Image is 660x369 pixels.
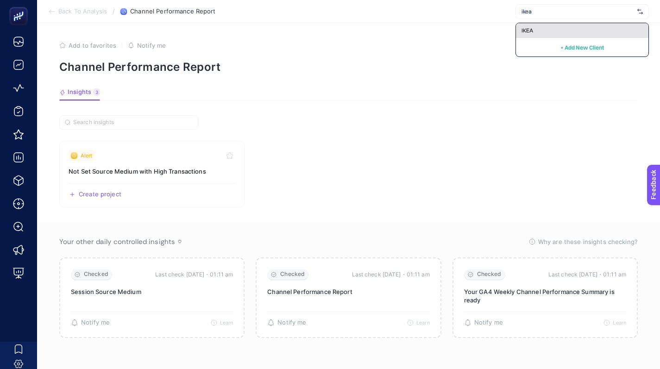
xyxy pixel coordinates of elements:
p: Channel Performance Report [267,288,429,296]
span: Channel Performance Report [130,8,215,15]
button: Create a new project based on this insight [69,191,121,198]
a: View insight titled [59,141,245,207]
span: / [113,7,115,15]
span: Learn [613,319,626,326]
div: 3 [93,88,100,96]
span: Learn [220,319,233,326]
button: Learn [407,319,430,326]
span: Notify me [474,319,503,326]
span: Notify me [277,319,306,326]
button: Toggle favorite [224,150,235,161]
time: Last check [DATE]・01:11 am [548,270,626,279]
span: Feedback [6,3,35,10]
p: Your GA4 Weekly Channel Performance Summary is ready [464,288,626,304]
img: svg%3e [637,7,643,16]
span: Learn [416,319,430,326]
span: Notify me [81,319,110,326]
button: Notify me [128,42,166,49]
button: Notify me [267,319,306,326]
span: Add to favorites [69,42,116,49]
span: Why are these insights checking? [538,237,638,246]
span: Create project [79,191,121,198]
button: Add to favorites [59,42,116,49]
button: Learn [603,319,626,326]
span: Checked [477,271,502,278]
button: Notify me [464,319,503,326]
time: Last check [DATE]・01:11 am [155,270,233,279]
button: Learn [211,319,233,326]
span: Back To Analysis [58,8,107,15]
section: Passive Insight Packages [59,257,638,338]
span: Checked [84,271,108,278]
span: Checked [280,271,305,278]
button: + Add New Client [560,42,604,53]
span: IKEA [522,27,533,34]
p: Channel Performance Report [59,60,638,74]
section: Insight Packages [59,141,638,207]
h3: Insight title [69,167,235,176]
input: www.suwen.com.tr [522,8,634,15]
input: Search [73,119,193,126]
span: Alert [81,152,93,159]
time: Last check [DATE]・01:11 am [352,270,430,279]
span: Notify me [137,42,166,49]
span: + Add New Client [560,44,604,51]
span: Your other daily controlled insights [59,237,175,246]
p: Session Source Medium [71,288,233,296]
button: Notify me [71,319,110,326]
span: Insights [68,88,91,96]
